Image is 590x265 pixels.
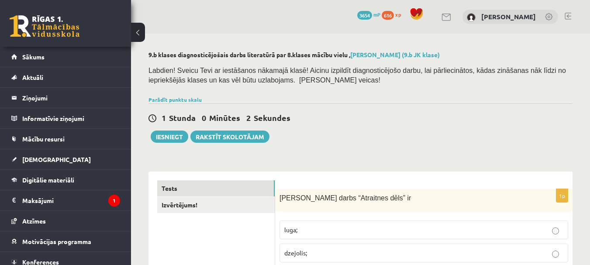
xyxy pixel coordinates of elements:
[22,73,43,81] span: Aktuāli
[11,108,120,128] a: Informatīvie ziņojumi
[11,88,120,108] a: Ziņojumi
[357,11,372,20] span: 3654
[284,226,297,234] span: luga;
[284,249,307,257] span: dzejolis;
[202,113,206,123] span: 0
[11,170,120,190] a: Digitālie materiāli
[11,190,120,210] a: Maksājumi1
[151,131,188,143] button: Iesniegt
[148,51,573,59] h2: 9.b klases diagnosticējošais darbs literatūrā par 8.klases mācību vielu ,
[209,113,240,123] span: Minūtes
[108,195,120,206] i: 1
[11,47,120,67] a: Sākums
[11,129,120,149] a: Mācību resursi
[11,67,120,87] a: Aktuāli
[279,194,411,202] span: [PERSON_NAME] darbs “Atraitnes dēls” ir
[11,231,120,251] a: Motivācijas programma
[357,11,380,18] a: 3654 mP
[246,113,251,123] span: 2
[22,135,65,143] span: Mācību resursi
[22,155,91,163] span: [DEMOGRAPHIC_DATA]
[382,11,394,20] span: 616
[22,190,120,210] legend: Maksājumi
[190,131,269,143] a: Rakstīt skolotājam
[22,88,120,108] legend: Ziņojumi
[22,53,45,61] span: Sākums
[157,180,275,196] a: Tests
[395,11,401,18] span: xp
[148,67,566,84] span: Labdien! Sveicu Tevi ar iestāšanos nākamajā klasē! Aicinu izpildīt diagnosticējošo darbu, lai pār...
[11,149,120,169] a: [DEMOGRAPHIC_DATA]
[382,11,405,18] a: 616 xp
[22,176,74,184] span: Digitālie materiāli
[556,189,568,203] p: 1p
[467,13,476,22] img: Katrīna Valtere
[552,251,559,258] input: dzejolis;
[10,15,79,37] a: Rīgas 1. Tālmācības vidusskola
[552,227,559,234] input: luga;
[22,217,46,225] span: Atzīmes
[157,197,275,213] a: Izvērtējums!
[481,12,536,21] a: [PERSON_NAME]
[373,11,380,18] span: mP
[22,237,91,245] span: Motivācijas programma
[350,51,440,59] a: [PERSON_NAME] (9.b JK klase)
[254,113,290,123] span: Sekundes
[22,108,120,128] legend: Informatīvie ziņojumi
[148,96,202,103] a: Parādīt punktu skalu
[11,211,120,231] a: Atzīmes
[162,113,166,123] span: 1
[169,113,196,123] span: Stunda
